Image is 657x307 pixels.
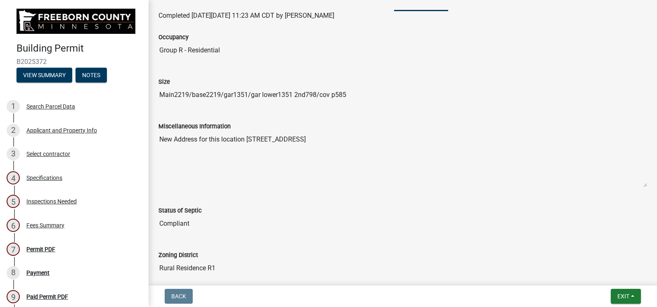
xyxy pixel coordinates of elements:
[7,124,20,137] div: 2
[7,147,20,161] div: 3
[76,68,107,83] button: Notes
[17,68,72,83] button: View Summary
[7,100,20,113] div: 1
[171,293,186,300] span: Back
[17,58,132,66] span: B2025372
[26,128,97,133] div: Applicant and Property Info
[617,293,629,300] span: Exit
[26,270,50,276] div: Payment
[26,198,77,204] div: Inspections Needed
[7,219,20,232] div: 6
[7,266,20,279] div: 8
[26,222,64,228] div: Fees Summary
[165,289,193,304] button: Back
[17,72,72,79] wm-modal-confirm: Summary
[158,12,334,19] span: Completed [DATE][DATE] 11:23 AM CDT by [PERSON_NAME]
[158,253,198,258] label: Zoning District
[7,195,20,208] div: 5
[76,72,107,79] wm-modal-confirm: Notes
[158,208,202,214] label: Status of Septic
[26,151,70,157] div: Select contractor
[7,171,20,184] div: 4
[17,43,142,54] h4: Building Permit
[26,175,62,181] div: Specifications
[26,104,75,109] div: Search Parcel Data
[611,289,641,304] button: Exit
[7,290,20,303] div: 9
[17,9,135,34] img: Freeborn County, Minnesota
[26,294,68,300] div: Paid Permit PDF
[158,35,189,40] label: Occupancy
[158,124,231,130] label: Miscellaneous Information
[7,243,20,256] div: 7
[158,79,170,85] label: Size
[26,246,55,252] div: Permit PDF
[158,131,647,187] textarea: New Address for this location [STREET_ADDRESS]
